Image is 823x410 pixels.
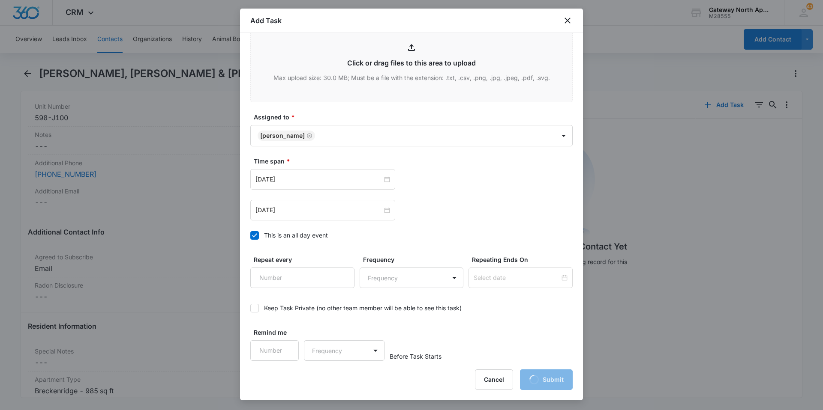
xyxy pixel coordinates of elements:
[474,273,560,282] input: Select date
[305,133,312,139] div: Remove Derek Stellway
[254,255,358,264] label: Repeat every
[562,15,573,26] button: close
[260,133,305,139] div: [PERSON_NAME]
[254,157,576,166] label: Time span
[255,205,382,215] input: Oct 13, 2025
[363,255,467,264] label: Frequency
[250,267,354,288] input: Number
[472,255,576,264] label: Repeating Ends On
[250,340,299,361] input: Number
[254,328,302,337] label: Remind me
[390,352,442,361] span: Before Task Starts
[250,15,282,26] h1: Add Task
[264,231,328,240] div: This is an all day event
[255,175,382,184] input: Oct 13, 2025
[475,369,513,390] button: Cancel
[254,113,576,122] label: Assigned to
[264,303,462,312] div: Keep Task Private (no other team member will be able to see this task)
